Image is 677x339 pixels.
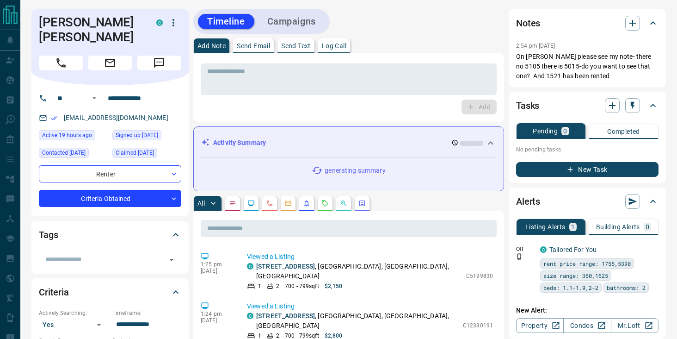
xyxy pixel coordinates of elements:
p: , [GEOGRAPHIC_DATA], [GEOGRAPHIC_DATA], [GEOGRAPHIC_DATA] [256,311,458,331]
p: 0 [563,128,567,134]
a: [STREET_ADDRESS] [256,263,315,270]
button: Open [165,253,178,266]
p: Listing Alerts [525,224,566,230]
div: Tags [39,224,181,246]
h2: Tags [39,227,58,242]
p: Pending [533,128,558,134]
p: On [PERSON_NAME] please see my note- there no 5105 there is 5015-do you want to see that one? And... [516,52,659,81]
div: Fri Sep 12 2025 [39,148,108,161]
h2: Alerts [516,194,540,209]
p: Viewed a Listing [247,301,493,311]
svg: Push Notification Only [516,253,523,260]
p: 700 - 799 sqft [285,282,319,290]
p: Send Email [237,43,270,49]
p: Viewed a Listing [247,252,493,262]
h2: Tasks [516,98,539,113]
p: 1 [258,282,261,290]
a: Mr.Loft [611,318,659,333]
p: $2,150 [325,282,343,290]
h1: [PERSON_NAME] [PERSON_NAME] [39,15,142,44]
p: , [GEOGRAPHIC_DATA], [GEOGRAPHIC_DATA], [GEOGRAPHIC_DATA] [256,262,462,281]
div: Tasks [516,94,659,117]
a: Condos [563,318,611,333]
h2: Criteria [39,285,69,300]
p: generating summary [325,166,385,176]
p: New Alert: [516,306,659,315]
p: Activity Summary [213,138,266,148]
a: [STREET_ADDRESS] [256,312,315,320]
p: No pending tasks [516,143,659,157]
span: size range: 360,1625 [543,271,608,280]
svg: Notes [229,200,236,207]
span: beds: 1.1-1.9,2-2 [543,283,598,292]
button: Open [89,93,100,104]
svg: Calls [266,200,273,207]
p: [DATE] [201,268,233,274]
p: Timeframe: [112,309,181,317]
p: 1 [571,224,575,230]
span: Contacted [DATE] [42,148,86,157]
span: Email [88,56,132,70]
p: C5199830 [466,272,493,280]
h2: Notes [516,16,540,31]
div: Criteria [39,281,181,303]
p: Send Text [281,43,311,49]
span: Call [39,56,83,70]
div: Criteria Obtained [39,190,181,207]
svg: Listing Alerts [303,200,310,207]
svg: Requests [321,200,329,207]
svg: Agent Actions [358,200,366,207]
span: Signed up [DATE] [116,131,158,140]
a: Tailored For You [549,246,597,253]
svg: Emails [284,200,292,207]
p: 2 [276,282,279,290]
span: rent price range: 1755,5390 [543,259,631,268]
p: All [197,200,205,207]
div: condos.ca [247,263,253,270]
p: Add Note [197,43,226,49]
span: bathrooms: 2 [607,283,646,292]
p: 2:54 pm [DATE] [516,43,555,49]
p: 0 [646,224,649,230]
a: Property [516,318,564,333]
p: Actively Searching: [39,309,108,317]
div: condos.ca [247,313,253,319]
svg: Lead Browsing Activity [247,200,255,207]
div: Sun Aug 31 2025 [112,130,181,143]
div: Alerts [516,190,659,213]
div: Activity Summary [201,134,496,151]
div: Renter [39,165,181,182]
p: Log Call [322,43,346,49]
p: Completed [607,128,640,135]
button: Timeline [198,14,254,29]
div: Yes [39,317,108,332]
p: Off [516,245,535,253]
span: Claimed [DATE] [116,148,154,157]
div: Sun Aug 31 2025 [112,148,181,161]
div: condos.ca [540,246,547,253]
div: Sat Sep 13 2025 [39,130,108,143]
svg: Opportunities [340,200,347,207]
div: Notes [516,12,659,34]
button: New Task [516,162,659,177]
span: Message [137,56,181,70]
span: Active 19 hours ago [42,131,92,140]
svg: Email Verified [51,115,57,121]
button: Campaigns [258,14,325,29]
p: 1:24 pm [201,311,233,317]
p: Building Alerts [596,224,640,230]
div: condos.ca [156,19,163,26]
p: C12330191 [463,321,493,330]
p: 1:25 pm [201,261,233,268]
p: [DATE] [201,317,233,324]
a: [EMAIL_ADDRESS][DOMAIN_NAME] [64,114,168,121]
